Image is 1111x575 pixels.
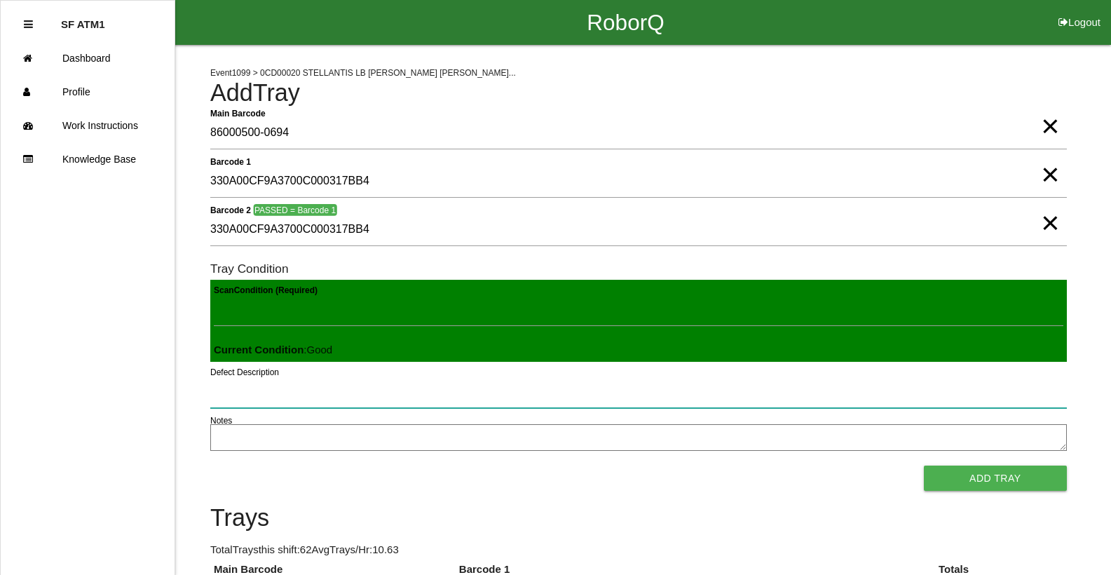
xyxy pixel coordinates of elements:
b: Barcode 1 [210,156,251,166]
div: Close [24,8,33,41]
span: : Good [214,344,332,356]
b: Scan Condition (Required) [214,285,318,295]
p: Total Trays this shift: 62 Avg Trays /Hr: 10.63 [210,542,1067,558]
h4: Trays [210,505,1067,532]
a: Work Instructions [1,109,175,142]
h6: Tray Condition [210,262,1067,276]
b: Current Condition [214,344,304,356]
input: Required [210,117,1067,149]
a: Dashboard [1,41,175,75]
span: PASSED = Barcode 1 [253,204,336,216]
label: Notes [210,414,232,427]
b: Main Barcode [210,108,266,118]
a: Profile [1,75,175,109]
span: Clear Input [1041,147,1059,175]
p: SF ATM1 [61,8,105,30]
h4: Add Tray [210,80,1067,107]
span: Event 1099 > 0CD00020 STELLANTIS LB [PERSON_NAME] [PERSON_NAME]... [210,68,516,78]
b: Barcode 2 [210,205,251,215]
button: Add Tray [924,466,1067,491]
span: Clear Input [1041,98,1059,126]
span: Clear Input [1041,195,1059,223]
label: Defect Description [210,366,279,379]
a: Knowledge Base [1,142,175,176]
